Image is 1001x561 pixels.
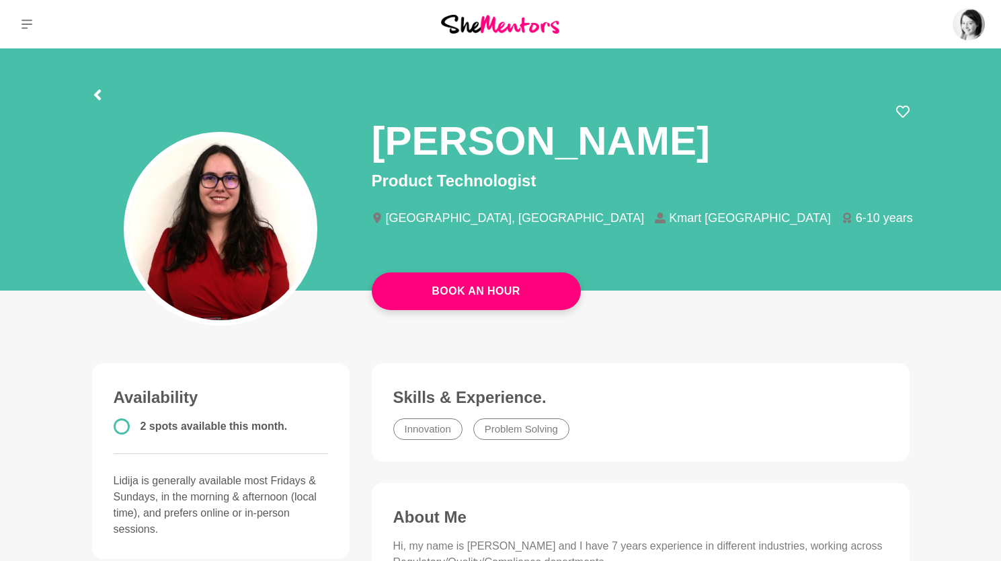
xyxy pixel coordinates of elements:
a: Book An Hour [372,272,581,310]
img: Kara Tieman [953,8,985,40]
span: 2 spots available this month. [141,420,288,432]
h3: Skills & Experience. [393,387,888,408]
h3: Availability [114,387,329,408]
h1: [PERSON_NAME] [372,116,710,166]
li: [GEOGRAPHIC_DATA], [GEOGRAPHIC_DATA] [372,212,655,224]
li: Kmart [GEOGRAPHIC_DATA] [655,212,841,224]
p: Lidija is generally available most Fridays & Sundays, in the morning & afternoon (local time), an... [114,473,329,537]
li: 6-10 years [842,212,924,224]
p: Product Technologist [372,169,910,193]
h3: About Me [393,507,888,527]
img: She Mentors Logo [441,15,559,33]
